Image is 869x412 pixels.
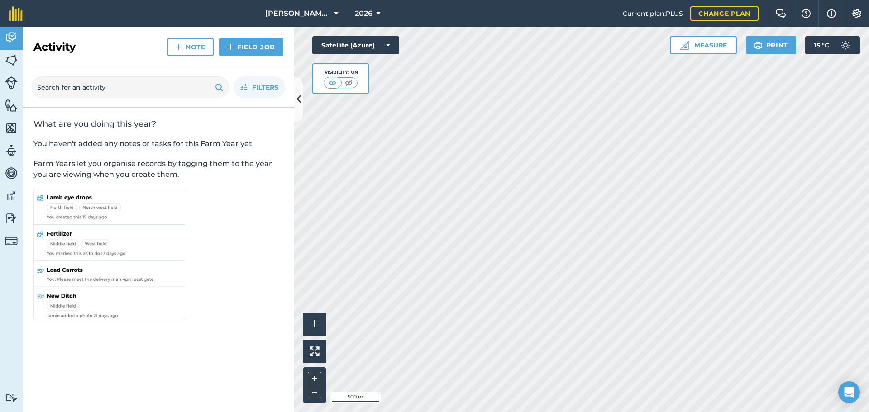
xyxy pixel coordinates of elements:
[836,36,855,54] img: svg+xml;base64,PD94bWwgdmVyc2lvbj0iMS4wIiBlbmNvZGluZz0idXRmLTgiPz4KPCEtLSBHZW5lcmF0b3I6IEFkb2JlIE...
[5,235,18,247] img: svg+xml;base64,PD94bWwgdmVyc2lvbj0iMS4wIiBlbmNvZGluZz0idXRmLTgiPz4KPCEtLSBHZW5lcmF0b3I6IEFkb2JlIE...
[167,38,214,56] a: Note
[838,381,860,403] div: Open Intercom Messenger
[265,8,330,19] span: [PERSON_NAME] Family Farms
[5,393,18,402] img: svg+xml;base64,PD94bWwgdmVyc2lvbj0iMS4wIiBlbmNvZGluZz0idXRmLTgiPz4KPCEtLSBHZW5lcmF0b3I6IEFkb2JlIE...
[5,166,18,180] img: svg+xml;base64,PD94bWwgdmVyc2lvbj0iMS4wIiBlbmNvZGluZz0idXRmLTgiPz4KPCEtLSBHZW5lcmF0b3I6IEFkb2JlIE...
[219,38,283,56] a: Field Job
[5,144,18,157] img: svg+xml;base64,PD94bWwgdmVyc2lvbj0iMS4wIiBlbmNvZGluZz0idXRmLTgiPz4KPCEtLSBHZW5lcmF0b3I6IEFkb2JlIE...
[215,82,224,93] img: svg+xml;base64,PHN2ZyB4bWxucz0iaHR0cDovL3d3dy53My5vcmcvMjAwMC9zdmciIHdpZHRoPSIxOSIgaGVpZ2h0PSIyNC...
[851,9,862,18] img: A cog icon
[5,31,18,44] img: svg+xml;base64,PD94bWwgdmVyc2lvbj0iMS4wIiBlbmNvZGluZz0idXRmLTgiPz4KPCEtLSBHZW5lcmF0b3I6IEFkb2JlIE...
[303,313,326,336] button: i
[33,138,283,149] p: You haven't added any notes or tasks for this Farm Year yet.
[5,53,18,67] img: svg+xml;base64,PHN2ZyB4bWxucz0iaHR0cDovL3d3dy53My5vcmcvMjAwMC9zdmciIHdpZHRoPSI1NiIgaGVpZ2h0PSI2MC...
[252,82,278,92] span: Filters
[680,41,689,50] img: Ruler icon
[690,6,759,21] a: Change plan
[746,36,797,54] button: Print
[33,40,76,54] h2: Activity
[814,36,829,54] span: 15 ° C
[33,158,283,180] p: Farm Years let you organise records by tagging them to the year you are viewing when you create t...
[33,118,283,129] h2: What are you doing this year?
[5,99,18,112] img: svg+xml;base64,PHN2ZyB4bWxucz0iaHR0cDovL3d3dy53My5vcmcvMjAwMC9zdmciIHdpZHRoPSI1NiIgaGVpZ2h0PSI2MC...
[5,76,18,89] img: svg+xml;base64,PD94bWwgdmVyc2lvbj0iMS4wIiBlbmNvZGluZz0idXRmLTgiPz4KPCEtLSBHZW5lcmF0b3I6IEFkb2JlIE...
[775,9,786,18] img: Two speech bubbles overlapping with the left bubble in the forefront
[343,78,354,87] img: svg+xml;base64,PHN2ZyB4bWxucz0iaHR0cDovL3d3dy53My5vcmcvMjAwMC9zdmciIHdpZHRoPSI1MCIgaGVpZ2h0PSI0MC...
[670,36,737,54] button: Measure
[234,76,285,98] button: Filters
[754,40,763,51] img: svg+xml;base64,PHN2ZyB4bWxucz0iaHR0cDovL3d3dy53My5vcmcvMjAwMC9zdmciIHdpZHRoPSIxOSIgaGVpZ2h0PSIyNC...
[805,36,860,54] button: 15 °C
[355,8,372,19] span: 2026
[32,76,229,98] input: Search for an activity
[227,42,234,52] img: svg+xml;base64,PHN2ZyB4bWxucz0iaHR0cDovL3d3dy53My5vcmcvMjAwMC9zdmciIHdpZHRoPSIxNCIgaGVpZ2h0PSIyNC...
[9,6,23,21] img: fieldmargin Logo
[176,42,182,52] img: svg+xml;base64,PHN2ZyB4bWxucz0iaHR0cDovL3d3dy53My5vcmcvMjAwMC9zdmciIHdpZHRoPSIxNCIgaGVpZ2h0PSIyNC...
[5,212,18,225] img: svg+xml;base64,PD94bWwgdmVyc2lvbj0iMS4wIiBlbmNvZGluZz0idXRmLTgiPz4KPCEtLSBHZW5lcmF0b3I6IEFkb2JlIE...
[827,8,836,19] img: svg+xml;base64,PHN2ZyB4bWxucz0iaHR0cDovL3d3dy53My5vcmcvMjAwMC9zdmciIHdpZHRoPSIxNyIgaGVpZ2h0PSIxNy...
[5,121,18,135] img: svg+xml;base64,PHN2ZyB4bWxucz0iaHR0cDovL3d3dy53My5vcmcvMjAwMC9zdmciIHdpZHRoPSI1NiIgaGVpZ2h0PSI2MC...
[5,189,18,203] img: svg+xml;base64,PD94bWwgdmVyc2lvbj0iMS4wIiBlbmNvZGluZz0idXRmLTgiPz4KPCEtLSBHZW5lcmF0b3I6IEFkb2JlIE...
[308,385,321,398] button: –
[327,78,338,87] img: svg+xml;base64,PHN2ZyB4bWxucz0iaHR0cDovL3d3dy53My5vcmcvMjAwMC9zdmciIHdpZHRoPSI1MCIgaGVpZ2h0PSI0MC...
[623,9,683,19] span: Current plan : PLUS
[312,36,399,54] button: Satellite (Azure)
[801,9,812,18] img: A question mark icon
[310,346,320,356] img: Four arrows, one pointing top left, one top right, one bottom right and the last bottom left
[308,372,321,385] button: +
[313,318,316,330] span: i
[324,69,358,76] div: Visibility: On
